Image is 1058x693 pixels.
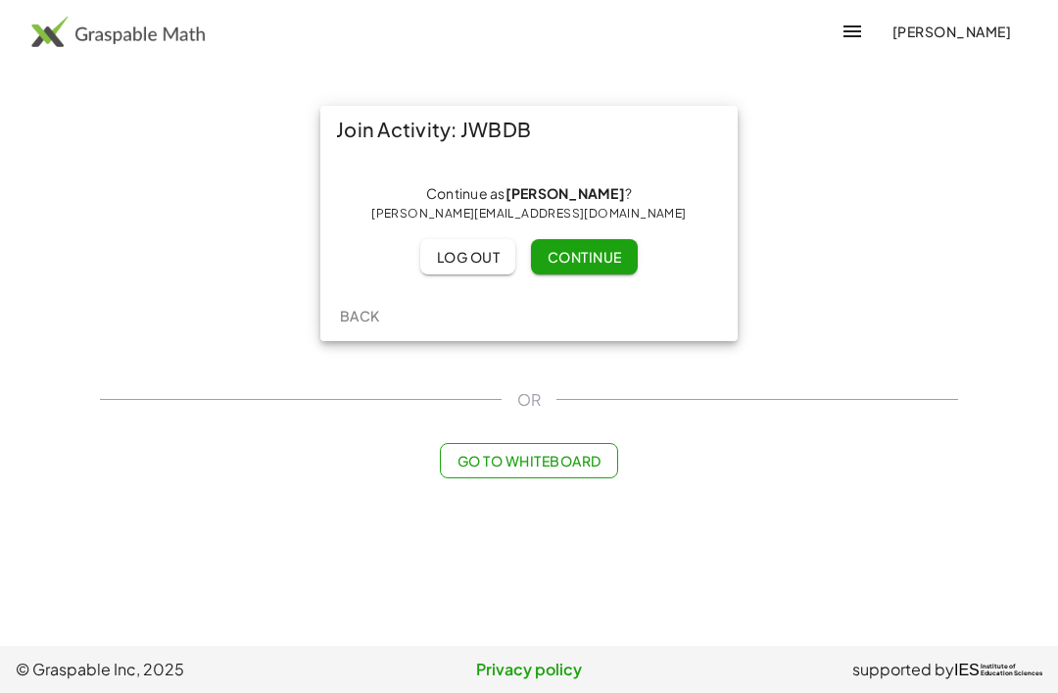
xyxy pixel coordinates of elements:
[328,298,391,333] button: Back
[531,239,637,274] button: Continue
[954,661,980,679] span: IES
[981,664,1042,677] span: Institute of Education Sciences
[876,14,1027,49] button: [PERSON_NAME]
[436,248,500,266] span: Log out
[420,239,515,274] button: Log out
[320,106,738,153] div: Join Activity: JWBDB
[16,658,358,681] span: © Graspable Inc, 2025
[457,452,601,470] span: Go to Whiteboard
[852,658,954,681] span: supported by
[517,388,541,412] span: OR
[891,23,1011,40] span: [PERSON_NAME]
[339,307,379,324] span: Back
[336,184,722,223] div: Continue as ?
[336,204,722,223] div: [PERSON_NAME][EMAIL_ADDRESS][DOMAIN_NAME]
[505,184,625,202] strong: [PERSON_NAME]
[358,658,699,681] a: Privacy policy
[547,248,621,266] span: Continue
[954,658,1042,681] a: IESInstitute ofEducation Sciences
[440,443,617,478] button: Go to Whiteboard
